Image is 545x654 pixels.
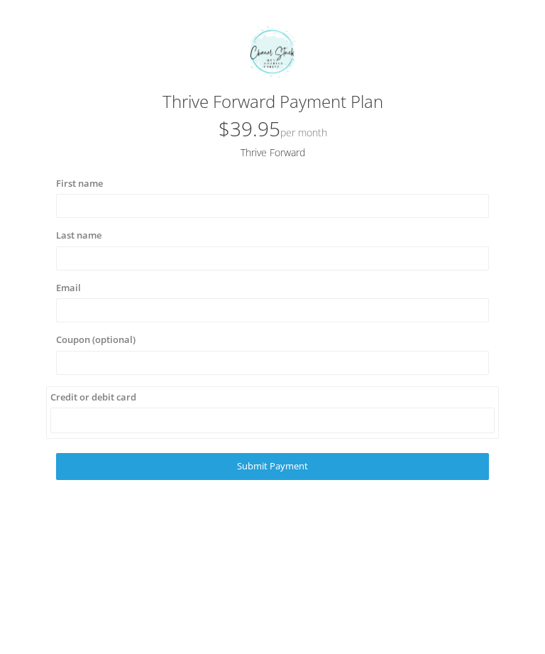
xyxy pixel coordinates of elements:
[56,147,489,158] h5: Thrive Forward
[248,25,297,78] img: csl.jpg
[280,126,327,139] small: Per Month
[56,229,101,243] label: Last name
[219,115,327,142] span: $39.95
[56,333,136,347] label: Coupon (optional)
[237,459,308,472] span: Submit Payment
[50,391,136,405] label: Credit or debit card
[56,92,489,111] h3: Thrive Forward Payment Plan
[56,177,103,191] label: First name
[56,281,81,295] label: Email
[56,453,489,479] a: Submit Payment
[60,414,485,426] iframe: Secure card payment input frame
